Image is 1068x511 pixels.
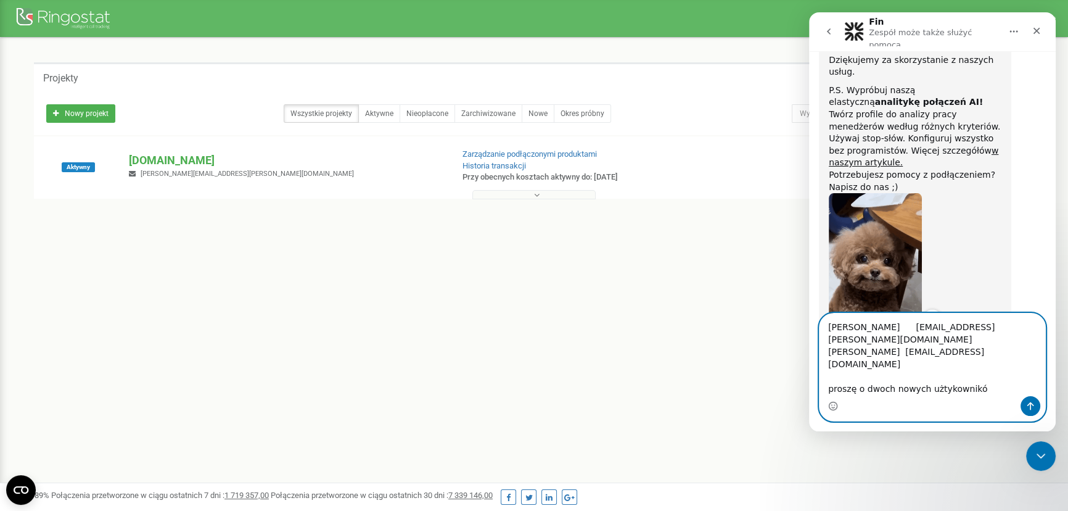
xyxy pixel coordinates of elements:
div: Potrzebujesz pomocy z podłączeniem? Napisz do nas ;) [20,157,192,181]
textarea: Napisz wiadomość... [10,301,236,384]
iframe: Intercom live chat [809,12,1056,431]
button: Selektor emotek [19,389,29,399]
span: Aktywny [62,162,95,172]
a: Okres próbny [554,104,611,123]
u: 1 719 357,00 [224,491,269,500]
span: [PERSON_NAME][EMAIL_ADDRESS][PERSON_NAME][DOMAIN_NAME] [141,170,354,178]
button: Wyślij wiadomość… [212,384,231,404]
b: analitykę połączeń AI! [66,85,174,94]
a: Nowe [522,104,554,123]
button: Open CMP widget [6,475,36,505]
iframe: Intercom live chat [1026,441,1056,471]
a: Historia transakcji [462,161,526,170]
span: Połączenia przetworzone w ciągu ostatnich 30 dni : [271,491,493,500]
p: [DOMAIN_NAME] [129,152,442,168]
input: Wyszukiwanie [792,104,942,123]
p: Przy obecnych kosztach aktywny do: [DATE] [462,172,692,183]
button: Scroll to bottom [113,297,134,318]
div: Twórz profile do analizy pracy menedżerów według różnych kryteriów. Używaj stop-słów. Konfiguruj ... [20,96,192,157]
div: P.S. Wypróbuj naszą elastyczną [20,72,192,96]
h5: Projekty [43,73,78,84]
a: w naszym artykule. [20,133,189,156]
span: Połączenia przetworzone w ciągu ostatnich 7 dni : [51,491,269,500]
a: Zarchiwizowane [454,104,522,123]
a: Zarządzanie podłączonymi produktami [462,149,597,159]
a: Aktywne [358,104,400,123]
a: Nieopłacone [400,104,455,123]
u: 7 339 146,00 [448,491,493,500]
a: Nowy projekt [46,104,115,123]
div: Dziękujemy za skorzystanie z naszych usług. [20,42,192,66]
a: Wszystkie projekty [284,104,359,123]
